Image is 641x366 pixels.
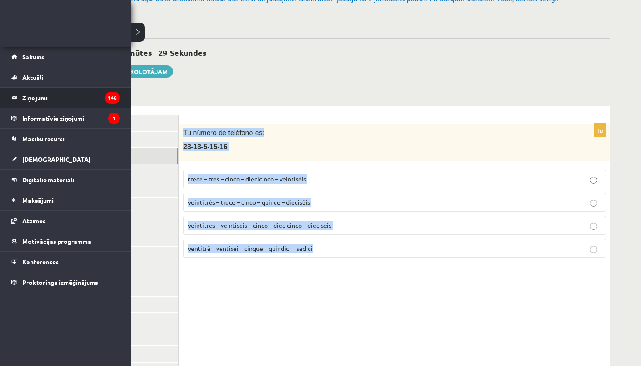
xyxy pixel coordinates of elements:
i: 148 [105,92,120,104]
span: Tu número de teléfono es: [183,129,264,137]
span: veintitres – veintiseis – cinco – diecicinco – dieciseis [188,221,331,229]
span: Proktoringa izmēģinājums [22,278,98,286]
span: [DEMOGRAPHIC_DATA] [22,155,91,163]
span: Sākums [22,53,44,61]
span: Aktuāli [22,73,43,81]
span: 29 [158,48,167,58]
a: Mācību resursi [11,129,120,149]
span: Mācību resursi [22,135,65,143]
input: trece – tres – cinco – diecicinco – veintiséis [590,177,597,184]
a: [DEMOGRAPHIC_DATA] [11,149,120,169]
input: veintitres – veintiseis – cinco – diecicinco – dieciseis [590,223,597,230]
a: Rakstīt skolotājam [94,65,173,78]
span: Motivācijas programma [22,237,91,245]
a: Aktuāli [11,67,120,87]
span: Konferences [22,258,59,266]
span: Minūtes [121,48,152,58]
a: Digitālie materiāli [11,170,120,190]
a: Konferences [11,252,120,272]
a: Informatīvie ziņojumi1 [11,108,120,128]
a: Proktoringa izmēģinājums [11,272,120,292]
input: veintitrés – trece – cinco – quince – dieciséis [590,200,597,207]
legend: Informatīvie ziņojumi [22,108,120,128]
legend: Ziņojumi [22,88,120,108]
span: ventitré – ventisei – cinque – quindici – sedici [188,244,313,252]
a: Maksājumi [11,190,120,210]
a: Motivācijas programma [11,231,120,251]
span: Atzīmes [22,217,46,225]
a: Ziņojumi148 [11,88,120,108]
a: Sākums [11,47,120,67]
span: trece – tres – cinco – diecicinco – veintiséis [188,175,306,183]
span: veintitrés – trece – cinco – quince – dieciséis [188,198,310,206]
i: 1 [108,113,120,124]
span: Sekundes [170,48,207,58]
span: Digitālie materiāli [22,176,74,184]
a: Atzīmes [11,211,120,231]
p: 1p [594,123,606,137]
legend: Maksājumi [22,190,120,210]
span: 23-13-5-15-16 [183,143,227,151]
a: Rīgas 1. Tālmācības vidusskola [10,15,79,37]
input: ventitré – ventisei – cinque – quindici – sedici [590,246,597,253]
